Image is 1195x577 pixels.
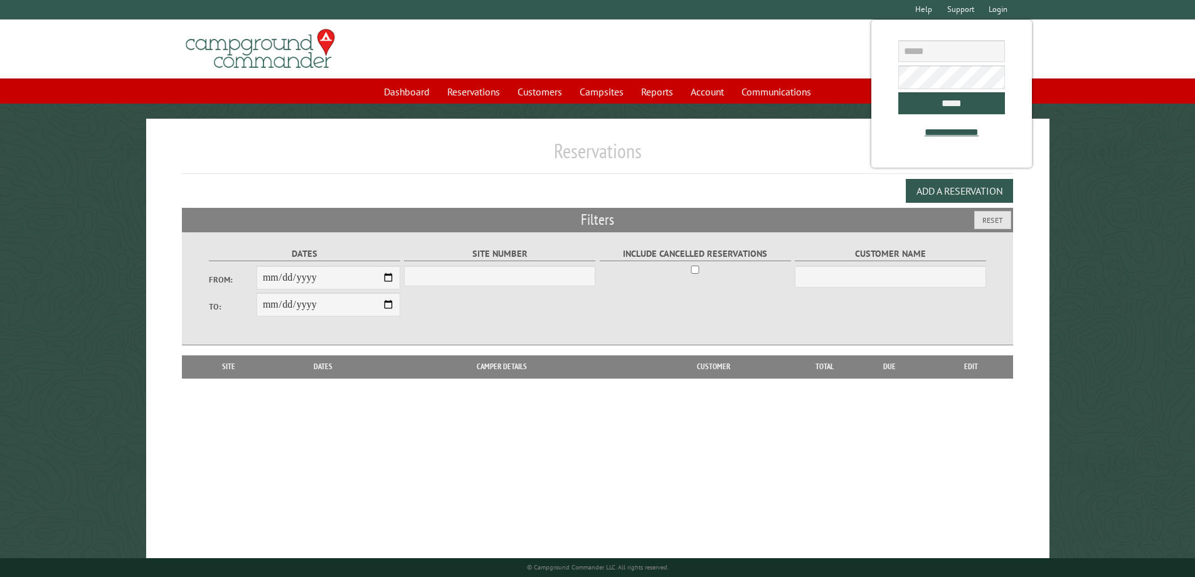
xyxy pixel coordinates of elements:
a: Dashboard [376,80,437,104]
th: Camper Details [377,355,627,378]
label: Customer Name [795,247,986,261]
a: Communications [734,80,819,104]
a: Customers [510,80,570,104]
img: Campground Commander [182,24,339,73]
th: Due [850,355,929,378]
th: Dates [270,355,377,378]
th: Edit [929,355,1014,378]
th: Total [800,355,850,378]
a: Campsites [572,80,631,104]
label: Site Number [404,247,595,261]
a: Account [683,80,731,104]
small: © Campground Commander LLC. All rights reserved. [527,563,669,571]
th: Site [188,355,270,378]
a: Reports [634,80,681,104]
label: To: [209,301,257,313]
a: Reservations [440,80,507,104]
label: Include Cancelled Reservations [600,247,791,261]
h2: Filters [182,208,1014,232]
button: Add a Reservation [906,179,1013,203]
h1: Reservations [182,139,1014,173]
th: Customer [627,355,800,378]
button: Reset [974,211,1011,229]
label: From: [209,274,257,286]
label: Dates [209,247,400,261]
